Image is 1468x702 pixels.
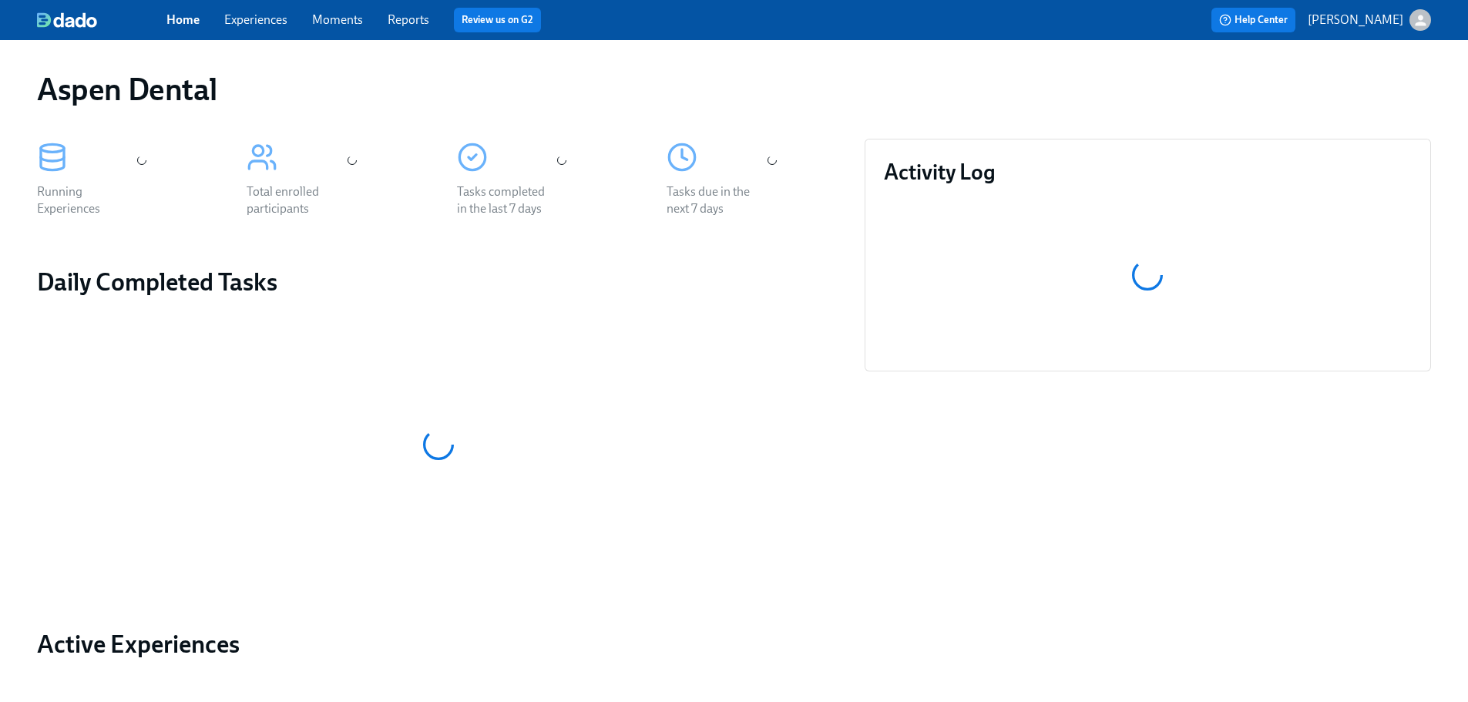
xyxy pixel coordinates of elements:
button: Review us on G2 [454,8,541,32]
div: Running Experiences [37,183,136,217]
h2: Daily Completed Tasks [37,267,840,297]
div: Total enrolled participants [247,183,345,217]
a: Home [166,12,200,27]
h3: Activity Log [884,158,1412,186]
button: Help Center [1211,8,1295,32]
div: Tasks due in the next 7 days [667,183,765,217]
p: [PERSON_NAME] [1308,12,1403,29]
button: [PERSON_NAME] [1308,9,1431,31]
img: dado [37,12,97,28]
a: Reports [388,12,429,27]
a: Review us on G2 [462,12,533,28]
a: Active Experiences [37,629,840,660]
h1: Aspen Dental [37,71,217,108]
a: dado [37,12,166,28]
div: Tasks completed in the last 7 days [457,183,556,217]
span: Help Center [1219,12,1288,28]
a: Experiences [224,12,287,27]
a: Moments [312,12,363,27]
